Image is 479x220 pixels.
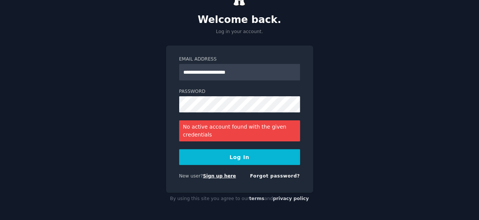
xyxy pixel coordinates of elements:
[166,193,313,205] div: By using this site you agree to our and
[179,120,300,141] div: No active account found with the given credentials
[249,196,264,201] a: terms
[179,149,300,165] button: Log In
[166,14,313,26] h2: Welcome back.
[179,88,300,95] label: Password
[179,173,203,179] span: New user?
[179,56,300,63] label: Email Address
[250,173,300,179] a: Forgot password?
[166,29,313,35] p: Log in your account.
[273,196,309,201] a: privacy policy
[203,173,236,179] a: Sign up here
